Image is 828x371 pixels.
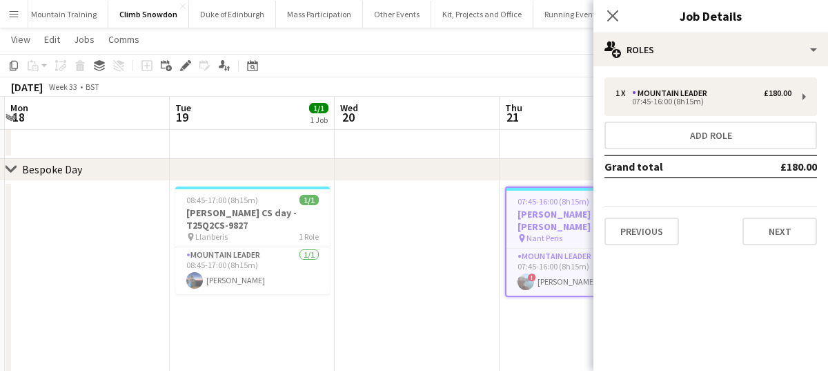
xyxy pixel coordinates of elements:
span: 1 Role [299,231,319,242]
a: View [6,30,36,48]
span: 18 [8,109,28,125]
div: Bespoke Day [22,162,82,176]
span: Mon [10,102,28,114]
button: Duke of Edinburgh [189,1,276,28]
div: Mountain Leader [632,88,713,98]
div: 07:45-16:00 (8h15m) [615,98,791,105]
button: Climb Snowdon [108,1,189,28]
div: 1 Job [310,115,328,125]
span: ! [528,274,536,282]
span: Comms [108,33,139,46]
span: 1/1 [309,103,328,113]
td: Grand total [604,155,735,178]
span: View [11,33,30,46]
a: Comms [103,30,145,48]
div: BST [86,82,99,92]
h3: [PERSON_NAME] Crib [PERSON_NAME] - T25Q2CS-9772 [506,208,658,233]
span: 21 [503,109,522,125]
div: [DATE] [11,80,43,94]
div: £180.00 [764,88,791,98]
span: Week 33 [46,82,80,92]
button: Previous [604,218,679,245]
button: Add role [604,122,817,149]
h3: Job Details [593,7,828,25]
h3: [PERSON_NAME] CS day - T25Q2CS-9827 [175,207,330,231]
span: Wed [340,102,358,114]
span: 07:45-16:00 (8h15m) [517,196,589,207]
button: Mountain Training [20,1,108,28]
div: 1 x [615,88,632,98]
app-card-role: Mountain Leader1/107:45-16:00 (8h15m)![PERSON_NAME] [506,249,658,296]
a: Edit [39,30,66,48]
span: Llanberis [195,231,228,242]
button: Mass Participation [276,1,363,28]
button: Kit, Projects and Office [431,1,533,28]
app-job-card: 07:45-16:00 (8h15m)1/1[PERSON_NAME] Crib [PERSON_NAME] - T25Q2CS-9772 Nant Peris1 RoleMountain Le... [505,187,660,297]
span: Thu [505,102,522,114]
td: £180.00 [735,155,817,178]
a: Jobs [68,30,100,48]
button: Running Events [533,1,611,28]
span: Tue [175,102,191,114]
span: Nant Peris [526,233,562,243]
span: Edit [44,33,60,46]
button: Other Events [363,1,431,28]
div: Roles [593,33,828,66]
span: Jobs [74,33,95,46]
span: 20 [338,109,358,125]
app-card-role: Mountain Leader1/108:45-17:00 (8h15m)[PERSON_NAME] [175,247,330,294]
span: 19 [173,109,191,125]
app-job-card: 08:45-17:00 (8h15m)1/1[PERSON_NAME] CS day - T25Q2CS-9827 Llanberis1 RoleMountain Leader1/108:45-... [175,187,330,294]
span: 1/1 [299,195,319,205]
button: Next [742,218,817,245]
span: 08:45-17:00 (8h15m) [186,195,258,205]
